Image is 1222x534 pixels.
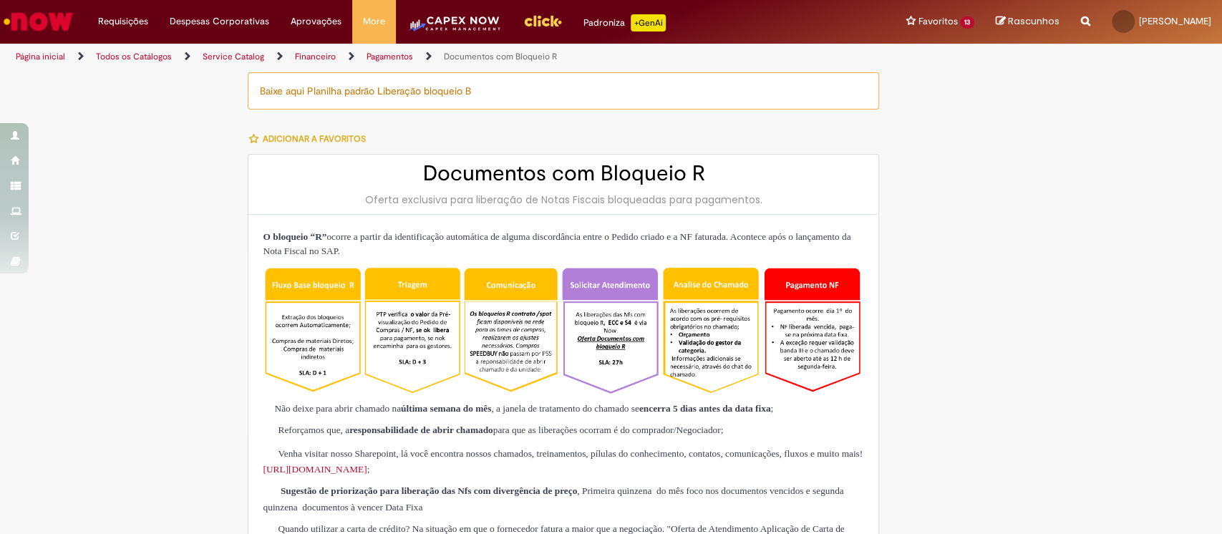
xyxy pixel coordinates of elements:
strong: Sugestão de priorização para liberação das Nfs com divergência de preço [281,485,577,496]
span: Despesas Corporativas [170,14,269,29]
img: sys_attachment.do [263,403,274,415]
span: Rascunhos [1008,14,1059,28]
span: [PERSON_NAME] [1139,15,1211,27]
div: Baixe aqui Planilha padrão Liberação bloqueio B [248,72,879,110]
img: sys_attachment.do [263,424,278,439]
span: 13 [960,16,974,29]
span: Venha visitar nosso Sharepoint, lá você encontra nossos chamados, treinamentos, pílulas do conhec... [263,448,863,475]
a: Service Catalog [203,51,264,62]
span: More [363,14,385,29]
span: Não deixe para abrir chamado na , a janela de tratamento do chamado se ; [263,403,773,414]
img: ServiceNow [1,7,75,36]
span: Aprovações [291,14,341,29]
div: Oferta exclusiva para liberação de Notas Fiscais bloqueadas para pagamentos. [263,193,864,207]
a: Financeiro [295,51,336,62]
span: Adicionar a Favoritos [262,133,365,145]
strong: O bloqueio “R” [263,231,326,242]
span: ocorre a partir da identificação automática de alguma discordância entre o Pedido criado e a NF f... [263,231,850,256]
ul: Trilhas de página [11,44,804,70]
span: Requisições [98,14,148,29]
strong: encerra 5 dias antes da data fixa [639,403,771,414]
span: Reforçamos que, a para que as liberações ocorram é do comprador/Negociador; [263,424,723,435]
img: CapexLogo5.png [407,14,502,43]
span: , Primeira quinzena do mês foco nos documentos vencidos e segunda quinzena documentos à vencer Da... [263,485,843,512]
span: Favoritos [918,14,957,29]
img: click_logo_yellow_360x200.png [523,10,562,31]
div: Padroniza [583,14,666,31]
img: sys_attachment.do [263,485,278,500]
p: +GenAi [631,14,666,31]
a: Pagamentos [367,51,413,62]
a: Rascunhos [996,15,1059,29]
a: [URL][DOMAIN_NAME] [263,464,367,475]
strong: responsabilidade de abrir chamado [349,424,493,435]
strong: última semana do mês [401,403,491,414]
img: sys_attachment.do [263,447,278,462]
h2: Documentos com Bloqueio R [263,162,864,185]
button: Adicionar a Favoritos [248,124,373,154]
a: Todos os Catálogos [96,51,172,62]
a: Documentos com Bloqueio R [444,51,557,62]
a: Página inicial [16,51,65,62]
